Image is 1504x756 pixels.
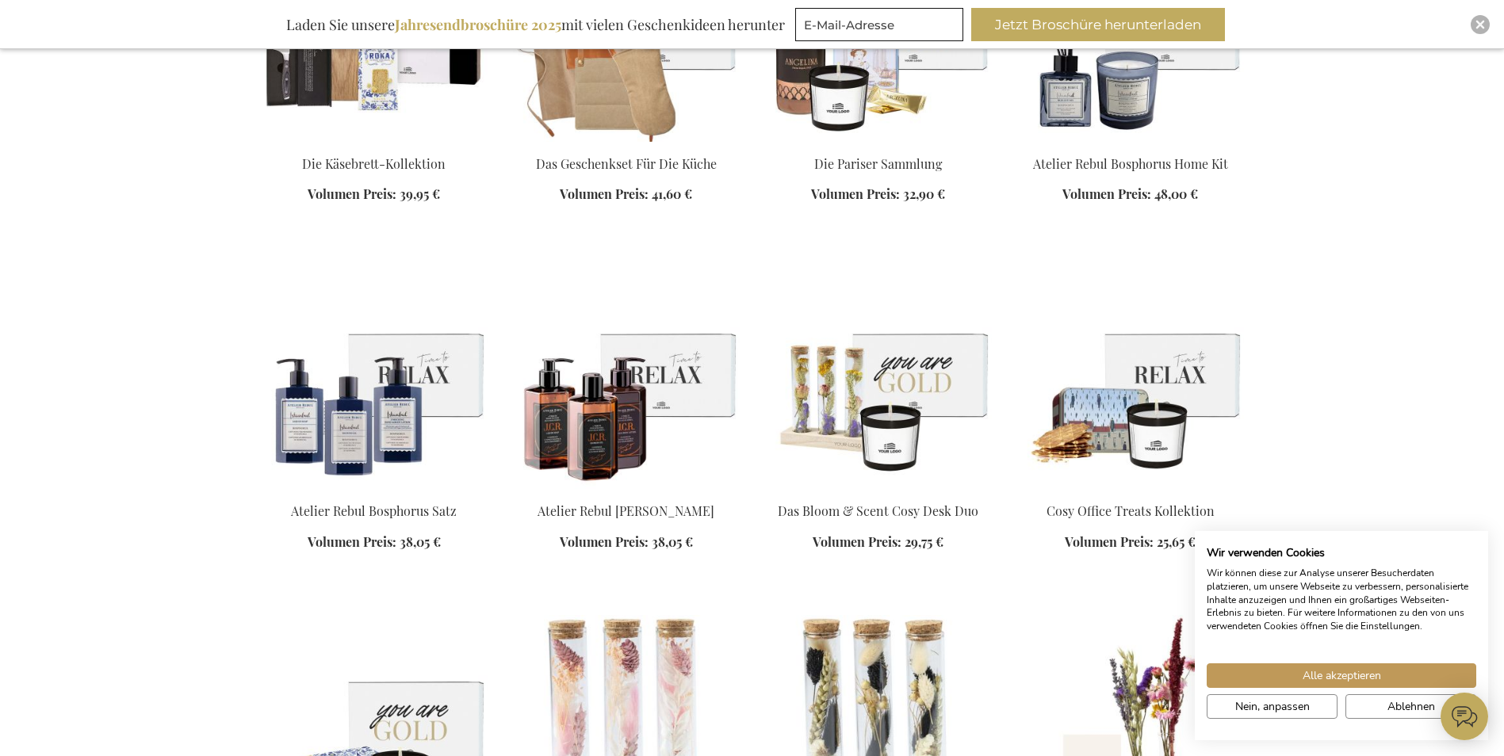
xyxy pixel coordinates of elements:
img: Cosy Office Treats Collection [1017,267,1244,489]
span: Volumen Preis: [1065,533,1154,550]
span: Nein, anpassen [1235,698,1310,715]
img: The Bloom & Scent Cosy Desk Duo [765,267,992,489]
a: Volumen Preis: 29,75 € [813,533,943,552]
b: Jahresendbroschüre 2025 [395,15,561,34]
a: Volumen Preis: 48,00 € [1062,185,1198,204]
a: Volumen Preis: 41,60 € [560,185,692,204]
a: Volumen Preis: 38,05 € [560,533,693,552]
a: Atelier Rebul Bosphorus Home Kit [1033,155,1228,172]
a: Die Käsebrett-Kollektion [302,155,446,172]
a: The Cheese Board Collection [261,136,488,151]
a: The Parisian Collection [765,136,992,151]
span: Volumen Preis: [308,185,396,202]
span: Volumen Preis: [560,533,649,550]
h2: Wir verwenden Cookies [1207,546,1476,560]
button: cookie Einstellungen anpassen [1207,694,1338,719]
a: Atelier Rebul Bosphorus Satz [291,502,457,519]
a: Das Geschenkset Für Die Küche [536,155,717,172]
button: Alle verweigern cookies [1345,694,1476,719]
span: Volumen Preis: [1062,185,1151,202]
span: Volumen Preis: [813,533,901,550]
iframe: belco-activator-frame [1441,693,1488,740]
img: Atelier Rebul Bosphorus Set [261,267,488,489]
a: Volumen Preis: 25,65 € [1065,533,1196,552]
span: 39,95 € [400,185,440,202]
a: Cosy Office Treats Kollektion [1047,502,1215,519]
a: Atelier Rebul [PERSON_NAME] [538,502,714,519]
span: 29,75 € [905,533,943,550]
div: Close [1471,15,1490,34]
span: Alle akzeptieren [1303,667,1381,684]
a: Volumen Preis: 32,90 € [811,185,945,204]
form: marketing offers and promotions [795,8,968,46]
span: 41,60 € [652,185,692,202]
span: Ablehnen [1387,698,1435,715]
a: Volumen Preis: 38,05 € [308,533,441,552]
button: Akzeptieren Sie alle cookies [1207,663,1476,688]
a: Volumen Preis: 39,95 € [308,185,440,204]
a: Atelier Rebul J.C.R Set [513,483,740,498]
span: Volumen Preis: [308,533,396,550]
button: Jetzt Broschüre herunterladen [971,8,1225,41]
a: Das Bloom & Scent Cosy Desk Duo [778,502,978,519]
div: Laden Sie unsere mit vielen Geschenkideen herunter [279,8,792,41]
a: Cosy Office Treats Collection [1017,483,1244,498]
span: 48,00 € [1154,185,1198,202]
a: The Bloom & Scent Cosy Desk Duo [765,483,992,498]
a: Die Pariser Sammlung [814,155,942,172]
a: Atelier Rebul Bosphorus Home Kit [1017,136,1244,151]
span: 25,65 € [1157,533,1196,550]
span: 38,05 € [652,533,693,550]
input: E-Mail-Adresse [795,8,963,41]
img: Atelier Rebul J.C.R Set [513,267,740,489]
span: 32,90 € [903,185,945,202]
span: Volumen Preis: [560,185,649,202]
span: Volumen Preis: [811,185,900,202]
a: Atelier Rebul Bosphorus Set [261,483,488,498]
span: 38,05 € [400,533,441,550]
p: Wir können diese zur Analyse unserer Besucherdaten platzieren, um unsere Webseite zu verbessern, ... [1207,567,1476,633]
img: Close [1475,20,1485,29]
a: The Kitchen Gift Set [513,136,740,151]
